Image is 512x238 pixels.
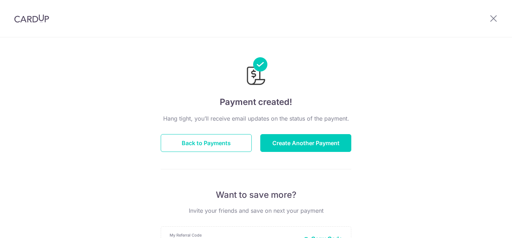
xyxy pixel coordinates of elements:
[14,14,49,23] img: CardUp
[260,134,351,152] button: Create Another Payment
[161,114,351,123] p: Hang tight, you’ll receive email updates on the status of the payment.
[161,96,351,109] h4: Payment created!
[161,189,351,201] p: Want to save more?
[245,57,267,87] img: Payments
[170,232,298,238] p: My Referral Code
[161,134,252,152] button: Back to Payments
[161,206,351,215] p: Invite your friends and save on next your payment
